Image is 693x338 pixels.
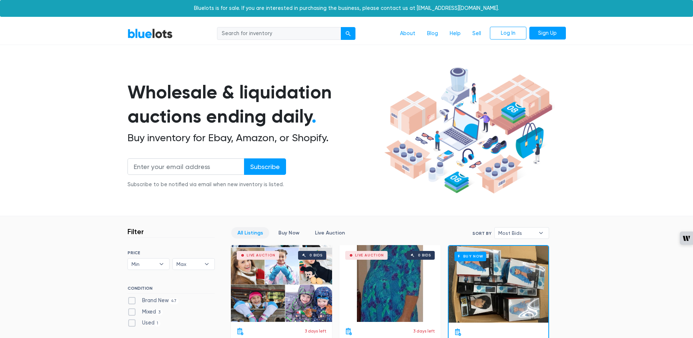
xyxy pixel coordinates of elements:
[472,230,491,237] label: Sort By
[127,227,144,236] h3: Filter
[418,253,431,257] div: 0 bids
[382,64,555,197] img: hero-ee84e7d0318cb26816c560f6b4441b76977f77a177738b4e94f68c95b2b83dbb.png
[176,259,201,270] span: Max
[339,245,441,322] a: Live Auction 0 bids
[309,227,351,239] a: Live Auction
[231,245,332,322] a: Live Auction 0 bids
[272,227,306,239] a: Buy Now
[127,80,382,129] h1: Wholesale & liquidation auctions ending daily
[127,132,382,144] h2: Buy inventory for Ebay, Amazon, or Shopify.
[127,308,163,316] label: Mixed
[244,158,286,175] input: Subscribe
[247,253,275,257] div: Live Auction
[449,246,548,323] a: Buy Now
[309,253,323,257] div: 0 bids
[127,286,215,294] h6: CONDITION
[533,228,549,239] b: ▾
[413,328,435,334] p: 3 days left
[312,105,316,127] span: .
[231,227,269,239] a: All Listings
[154,259,169,270] b: ▾
[305,328,326,334] p: 3 days left
[394,27,421,41] a: About
[421,27,444,41] a: Blog
[217,27,341,40] input: Search for inventory
[155,321,161,327] span: 1
[169,298,179,304] span: 47
[444,27,467,41] a: Help
[132,259,156,270] span: Min
[127,158,244,175] input: Enter your email address
[490,27,526,40] a: Log In
[156,309,163,315] span: 3
[529,27,566,40] a: Sign Up
[127,28,173,39] a: BlueLots
[199,259,214,270] b: ▾
[127,297,179,305] label: Brand New
[127,250,215,255] h6: PRICE
[127,181,286,189] div: Subscribe to be notified via email when new inventory is listed.
[498,228,535,239] span: Most Bids
[355,253,384,257] div: Live Auction
[454,252,486,261] h6: Buy Now
[467,27,487,41] a: Sell
[127,319,161,327] label: Used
